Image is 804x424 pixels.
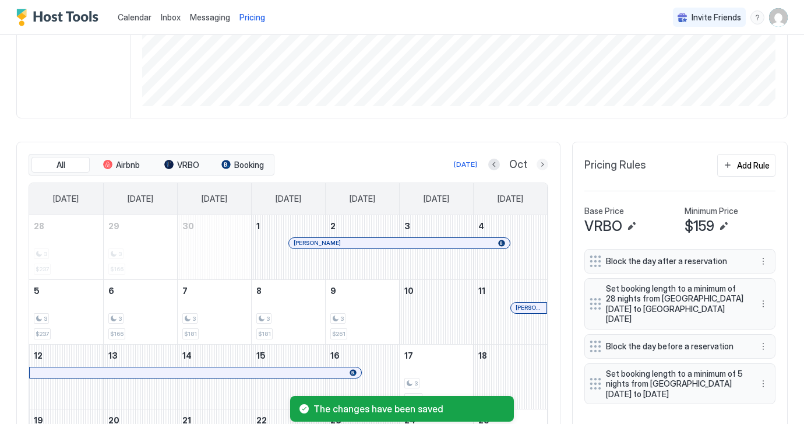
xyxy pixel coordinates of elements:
a: October 16, 2025 [326,345,399,366]
span: [DATE] [202,194,227,204]
span: [PERSON_NAME] [516,304,542,311]
td: October 16, 2025 [325,344,399,409]
a: Inbox [161,11,181,23]
span: 4 [478,221,484,231]
span: 3 [44,315,47,323]
button: Booking [213,157,271,173]
button: Edit [625,219,639,233]
a: October 11, 2025 [474,280,548,302]
div: menu [756,377,770,391]
td: October 18, 2025 [473,344,547,409]
span: 18 [478,351,487,360]
span: 3 [266,315,270,323]
a: October 1, 2025 [252,215,325,237]
span: $181 [258,330,271,338]
a: September 30, 2025 [178,215,251,237]
span: Invite Friends [692,12,741,23]
td: September 30, 2025 [177,215,251,280]
span: Minimum Price [685,206,738,216]
button: More options [756,297,770,311]
span: 8 [256,286,262,296]
a: October 6, 2025 [104,280,177,302]
button: [DATE] [452,157,479,171]
span: Oct [509,158,527,171]
a: October 5, 2025 [29,280,103,302]
span: Airbnb [116,160,140,170]
span: [DATE] [128,194,153,204]
button: More options [756,339,770,353]
button: Airbnb [92,157,150,173]
div: menu [750,10,764,24]
a: Tuesday [190,183,239,215]
span: VRBO [177,160,199,170]
span: 14 [182,351,192,360]
a: October 12, 2025 [29,345,103,366]
td: October 1, 2025 [251,215,325,280]
button: Edit [717,219,731,233]
td: September 28, 2025 [29,215,103,280]
a: October 3, 2025 [400,215,473,237]
span: $159 [685,218,714,235]
div: menu [756,339,770,353]
td: October 12, 2025 [29,344,103,409]
td: October 15, 2025 [251,344,325,409]
div: tab-group [29,154,274,176]
td: October 9, 2025 [325,279,399,344]
span: 28 [34,221,44,231]
td: September 29, 2025 [103,215,177,280]
iframe: Intercom live chat [12,384,40,412]
span: 10 [404,286,414,296]
a: October 9, 2025 [326,280,399,302]
span: Block the day before a reservation [606,341,745,352]
td: October 17, 2025 [399,344,473,409]
span: All [57,160,65,170]
span: Calendar [118,12,151,22]
span: 5 [34,286,40,296]
span: 16 [330,351,340,360]
span: 3 [414,380,418,387]
button: Next month [537,159,548,170]
a: October 2, 2025 [326,215,399,237]
td: October 4, 2025 [473,215,547,280]
a: Host Tools Logo [16,9,104,26]
td: October 2, 2025 [325,215,399,280]
span: [DATE] [350,194,375,204]
a: October 7, 2025 [178,280,251,302]
a: Saturday [486,183,535,215]
span: [DATE] [53,194,79,204]
a: October 14, 2025 [178,345,251,366]
div: menu [756,297,770,311]
span: Pricing [239,12,265,23]
span: Inbox [161,12,181,22]
button: More options [756,254,770,268]
div: Add Rule [737,159,770,171]
a: Friday [412,183,461,215]
span: 30 [182,221,194,231]
a: Sunday [41,183,90,215]
button: Add Rule [717,154,775,177]
span: Set booking length to a minimum of 28 nights from [GEOGRAPHIC_DATA][DATE] to [GEOGRAPHIC_DATA][DATE] [606,283,745,324]
span: 13 [108,351,118,360]
td: October 7, 2025 [177,279,251,344]
a: October 18, 2025 [474,345,548,366]
a: October 8, 2025 [252,280,325,302]
button: VRBO [153,157,211,173]
div: User profile [769,8,788,27]
span: 3 [404,221,410,231]
button: Previous month [488,159,500,170]
a: Messaging [190,11,230,23]
a: October 10, 2025 [400,280,473,302]
span: 17 [404,351,413,360]
a: Calendar [118,11,151,23]
span: 3 [192,315,196,323]
span: $181 [184,330,197,338]
span: 3 [340,315,344,323]
span: The changes have been saved [313,403,505,415]
span: [PERSON_NAME] [294,239,341,247]
span: VRBO [584,218,622,235]
div: [DATE] [454,159,477,170]
button: All [31,157,90,173]
span: [DATE] [498,194,523,204]
span: Set booking length to a minimum of 5 nights from [GEOGRAPHIC_DATA][DATE] to [DATE] [606,369,745,400]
